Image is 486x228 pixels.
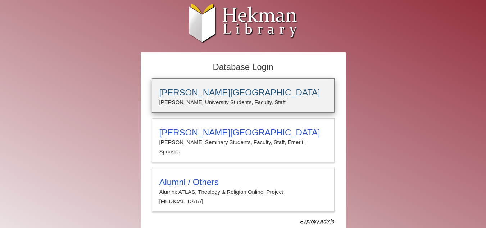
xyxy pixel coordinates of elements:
[159,177,327,206] summary: Alumni / OthersAlumni: ATLAS, Theology & Religion Online, Project [MEDICAL_DATA]
[300,219,334,224] dfn: Use Alumni login
[148,60,338,75] h2: Database Login
[159,177,327,187] h3: Alumni / Others
[152,78,335,113] a: [PERSON_NAME][GEOGRAPHIC_DATA][PERSON_NAME] University Students, Faculty, Staff
[159,138,327,157] p: [PERSON_NAME] Seminary Students, Faculty, Staff, Emeriti, Spouses
[152,118,335,162] a: [PERSON_NAME][GEOGRAPHIC_DATA][PERSON_NAME] Seminary Students, Faculty, Staff, Emeriti, Spouses
[159,187,327,206] p: Alumni: ATLAS, Theology & Religion Online, Project [MEDICAL_DATA]
[159,128,327,138] h3: [PERSON_NAME][GEOGRAPHIC_DATA]
[159,88,327,98] h3: [PERSON_NAME][GEOGRAPHIC_DATA]
[159,98,327,107] p: [PERSON_NAME] University Students, Faculty, Staff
